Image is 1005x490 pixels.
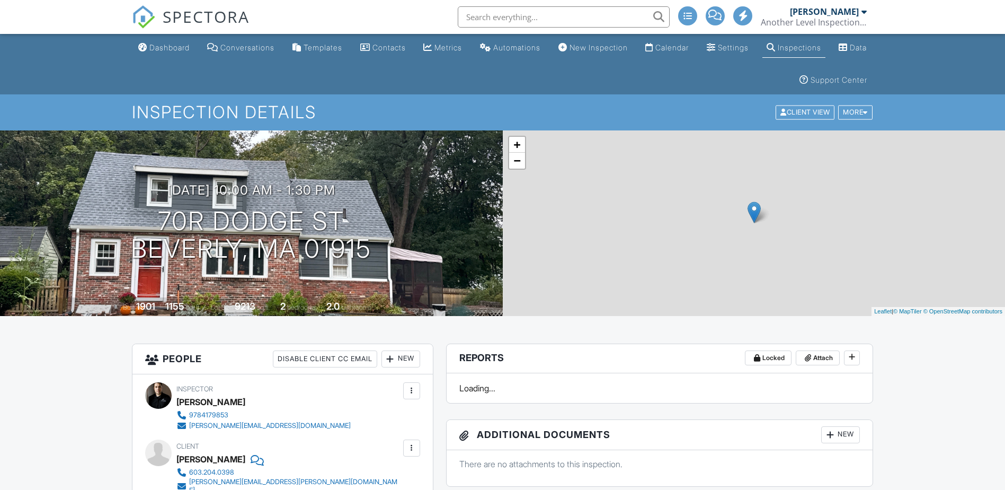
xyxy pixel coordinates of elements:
div: Dashboard [149,43,190,52]
div: Automations [493,43,540,52]
div: 9213 [235,301,255,312]
a: 603.204.0398 [176,467,401,478]
a: [PERSON_NAME][EMAIL_ADDRESS][DOMAIN_NAME] [176,421,351,431]
span: Lot Size [211,303,233,311]
a: Calendar [641,38,693,58]
a: Support Center [795,71,871,90]
div: Contacts [372,43,406,52]
img: The Best Home Inspection Software - Spectora [132,5,155,29]
div: | [871,307,1005,316]
a: Settings [702,38,753,58]
span: sq. ft. [186,303,201,311]
a: Leaflet [874,308,892,314]
div: Client View [776,106,834,120]
div: 1901 [136,301,155,312]
div: Disable Client CC Email [273,351,377,367]
div: Templates [304,43,342,52]
span: bathrooms [341,303,371,311]
h1: 70R Dodge St Beverly, MA 01915 [131,207,371,264]
div: 9784179853 [189,411,228,419]
input: Search everything... [458,6,670,28]
a: New Inspection [554,38,632,58]
div: [PERSON_NAME] [176,394,245,410]
a: 9784179853 [176,410,351,421]
div: New [821,426,860,443]
span: sq.ft. [257,303,270,311]
div: Settings [718,43,749,52]
a: Zoom out [509,153,525,169]
div: Calendar [655,43,689,52]
a: Data [834,38,871,58]
h3: People [132,344,433,374]
div: Inspections [778,43,821,52]
a: Dashboard [134,38,194,58]
a: SPECTORA [132,14,250,37]
div: 2 [280,301,286,312]
div: [PERSON_NAME] [176,451,245,467]
div: 1155 [165,301,184,312]
a: © MapTiler [893,308,922,314]
div: [PERSON_NAME] [790,6,859,17]
h3: Additional Documents [447,420,873,450]
div: Support Center [811,75,867,84]
span: Built [123,303,135,311]
a: Conversations [203,38,279,58]
div: New [381,351,420,367]
div: 603.204.0398 [189,468,234,477]
h3: [DATE] 10:00 am - 1:30 pm [167,183,335,197]
a: Inspections [762,38,825,58]
a: Templates [288,38,346,58]
a: Contacts [356,38,410,58]
div: New Inspection [570,43,628,52]
span: SPECTORA [163,5,250,28]
a: Metrics [419,38,466,58]
a: Automations (Advanced) [476,38,545,58]
div: Data [850,43,867,52]
span: Inspector [176,385,213,393]
p: There are no attachments to this inspection. [459,458,860,470]
h1: Inspection Details [132,103,874,121]
span: Client [176,442,199,450]
span: bedrooms [287,303,316,311]
div: Conversations [220,43,274,52]
div: 2.0 [326,301,340,312]
div: Another Level Inspections LLC [761,17,867,28]
div: Metrics [434,43,462,52]
a: Zoom in [509,137,525,153]
div: More [838,106,873,120]
div: [PERSON_NAME][EMAIL_ADDRESS][DOMAIN_NAME] [189,422,351,430]
a: Client View [775,108,837,116]
a: © OpenStreetMap contributors [923,308,1002,314]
